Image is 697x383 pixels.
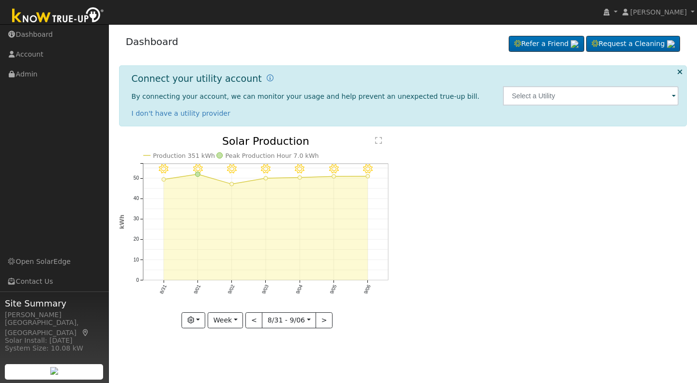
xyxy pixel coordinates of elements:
[5,318,104,338] div: [GEOGRAPHIC_DATA], [GEOGRAPHIC_DATA]
[50,367,58,375] img: retrieve
[503,86,679,106] input: Select a Utility
[126,36,179,47] a: Dashboard
[132,109,230,117] a: I don't have a utility provider
[5,310,104,320] div: [PERSON_NAME]
[132,92,480,100] span: By connecting your account, we can monitor your usage and help prevent an unexpected true-up bill.
[81,329,90,337] a: Map
[5,297,104,310] span: Site Summary
[132,73,262,84] h1: Connect your utility account
[5,336,104,346] div: Solar Install: [DATE]
[509,36,584,52] a: Refer a Friend
[667,40,675,48] img: retrieve
[630,8,687,16] span: [PERSON_NAME]
[586,36,680,52] a: Request a Cleaning
[7,5,109,27] img: Know True-Up
[571,40,578,48] img: retrieve
[5,343,104,353] div: System Size: 10.08 kW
